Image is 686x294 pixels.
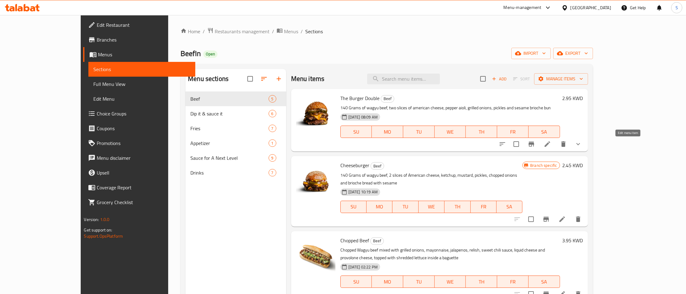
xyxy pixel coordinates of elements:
[562,94,583,103] h6: 2.95 KWD
[531,277,558,286] span: SA
[97,110,190,117] span: Choice Groups
[269,96,276,102] span: 5
[367,74,440,84] input: search
[343,127,370,136] span: SU
[558,50,588,57] span: export
[497,276,529,288] button: FR
[499,202,520,211] span: SA
[489,74,509,84] button: Add
[83,32,195,47] a: Branches
[395,202,416,211] span: TU
[343,202,364,211] span: SU
[571,212,586,227] button: delete
[562,161,583,170] h6: 2.45 KWD
[372,126,403,138] button: MO
[84,215,99,224] span: Version:
[437,127,464,136] span: WE
[93,80,190,88] span: Full Menu View
[497,126,529,138] button: FR
[676,4,678,11] span: S
[269,139,276,147] div: items
[93,66,190,73] span: Sections
[570,4,611,11] div: [GEOGRAPHIC_DATA]
[489,74,509,84] span: Add item
[97,125,190,132] span: Coupons
[374,277,401,286] span: MO
[188,74,229,83] h2: Menu sections
[84,226,112,234] span: Get support on:
[571,137,586,151] button: show more
[291,74,325,83] h2: Menu items
[301,28,303,35] li: /
[185,89,286,183] nav: Menu sections
[539,212,554,227] button: Branch-specific-item
[97,139,190,147] span: Promotions
[185,91,286,106] div: Beef5
[421,202,442,211] span: WE
[504,4,542,11] div: Menu-management
[185,121,286,136] div: Fries7
[190,154,268,162] span: Sauce for A Next Level
[374,127,401,136] span: MO
[556,137,571,151] button: delete
[97,36,190,43] span: Branches
[392,201,418,213] button: TU
[371,163,384,170] span: Beef
[269,110,276,117] div: items
[340,104,560,112] p: 140 Grams of wagyu beef, two slices of american cheese, pepper aioli, grilled onions, pickles and...
[269,140,276,146] span: 1
[207,27,270,35] a: Restaurants management
[406,127,432,136] span: TU
[477,72,489,85] span: Select section
[244,72,257,85] span: Select all sections
[343,277,370,286] span: SU
[468,277,495,286] span: TH
[190,95,268,103] span: Beef
[296,94,335,133] img: The Burger Double
[269,95,276,103] div: items
[471,201,497,213] button: FR
[528,163,559,168] span: Branch specific
[444,201,470,213] button: TH
[203,28,205,35] li: /
[190,139,268,147] div: Appetizer
[372,276,403,288] button: MO
[466,276,497,288] button: TH
[500,277,526,286] span: FR
[346,264,380,270] span: [DATE] 02:22 PM
[435,276,466,288] button: WE
[558,215,566,223] a: Edit menu item
[509,74,534,84] span: Select section first
[534,73,588,85] button: Manage items
[272,28,274,35] li: /
[98,51,190,58] span: Menus
[93,95,190,103] span: Edit Menu
[97,199,190,206] span: Grocery Checklist
[269,125,276,132] div: items
[185,106,286,121] div: Dip it & sauce it6
[190,110,268,117] div: Dip it & sauce it
[346,189,380,195] span: [DATE] 10:19 AM
[277,27,298,35] a: Menus
[371,237,384,244] span: Beef
[495,137,510,151] button: sort-choices
[367,201,392,213] button: MO
[406,277,432,286] span: TU
[97,154,190,162] span: Menu disclaimer
[500,127,526,136] span: FR
[185,151,286,165] div: Sauce for A Next Level9
[296,236,335,276] img: Chopped Beef
[369,202,390,211] span: MO
[340,161,369,170] span: Cheeseburger
[100,215,110,224] span: 1.0.0
[83,151,195,165] a: Menu disclaimer
[83,136,195,151] a: Promotions
[524,137,539,151] button: Branch-specific-item
[370,237,384,245] div: Beef
[525,213,538,226] span: Select to update
[340,126,372,138] button: SU
[346,114,380,120] span: [DATE] 08:09 AM
[340,276,372,288] button: SU
[437,277,464,286] span: WE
